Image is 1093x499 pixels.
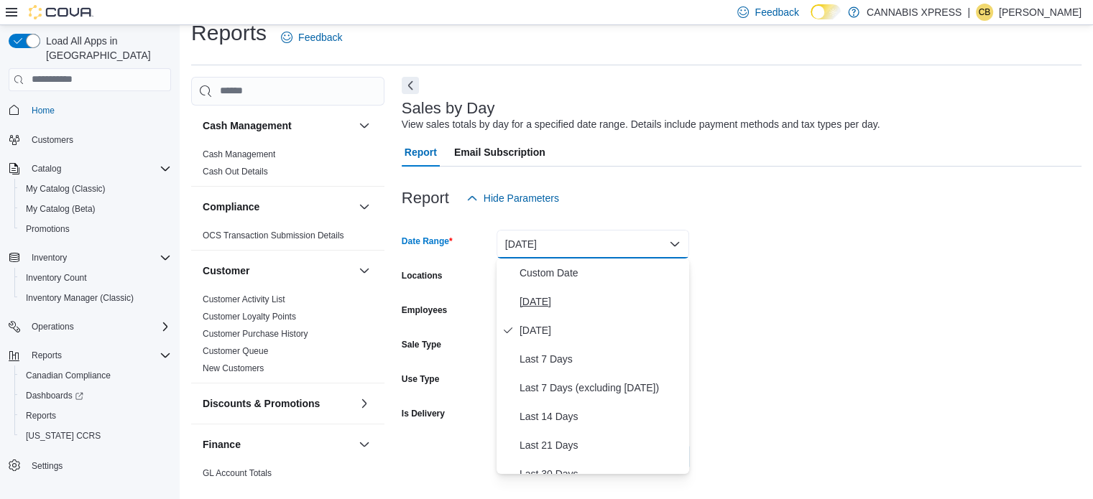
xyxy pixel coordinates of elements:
[356,262,373,279] button: Customer
[203,437,241,452] h3: Finance
[967,4,970,21] p: |
[203,118,292,133] h3: Cash Management
[402,100,495,117] h3: Sales by Day
[203,467,272,479] span: GL Account Totals
[203,328,308,340] span: Customer Purchase History
[3,454,177,475] button: Settings
[203,294,285,305] span: Customer Activity List
[979,4,991,21] span: CB
[203,166,268,177] span: Cash Out Details
[402,235,453,247] label: Date Range
[454,138,545,167] span: Email Subscription
[20,367,116,384] a: Canadian Compliance
[20,427,106,444] a: [US_STATE] CCRS
[32,350,62,361] span: Reports
[867,4,961,21] p: CANNABIS XPRESS
[26,347,171,364] span: Reports
[203,230,344,241] a: OCS Transaction Submission Details
[191,19,267,47] h1: Reports
[520,408,683,425] span: Last 14 Days
[520,322,683,339] span: [DATE]
[203,200,259,214] h3: Compliance
[191,146,384,186] div: Cash Management
[203,118,353,133] button: Cash Management
[26,101,171,119] span: Home
[191,227,384,250] div: Compliance
[497,258,689,474] div: Select listbox
[356,198,373,215] button: Compliance
[203,345,268,357] span: Customer Queue
[26,292,134,304] span: Inventory Manager (Classic)
[26,249,73,266] button: Inventory
[26,131,79,149] a: Customers
[402,270,443,281] label: Locations
[3,345,177,365] button: Reports
[811,4,841,19] input: Dark Mode
[3,129,177,150] button: Customers
[20,269,93,286] a: Inventory Count
[20,289,171,307] span: Inventory Manager (Classic)
[520,437,683,454] span: Last 21 Days
[20,200,101,218] a: My Catalog (Beta)
[20,407,62,424] a: Reports
[32,252,67,264] span: Inventory
[461,184,565,213] button: Hide Parameters
[32,321,74,332] span: Operations
[402,117,880,132] div: View sales totals by day for a specified date range. Details include payment methods and tax type...
[484,191,559,205] span: Hide Parameters
[20,269,171,286] span: Inventory Count
[203,437,353,452] button: Finance
[203,396,320,411] h3: Discounts & Promotions
[203,396,353,411] button: Discounts & Promotions
[26,390,83,401] span: Dashboards
[14,365,177,386] button: Canadian Compliance
[402,304,447,316] label: Employees
[356,436,373,453] button: Finance
[203,329,308,339] a: Customer Purchase History
[14,199,177,219] button: My Catalog (Beta)
[20,387,171,404] span: Dashboards
[20,200,171,218] span: My Catalog (Beta)
[402,339,441,350] label: Sale Type
[40,34,171,62] span: Load All Apps in [GEOGRAPHIC_DATA]
[26,223,70,235] span: Promotions
[14,426,177,446] button: [US_STATE] CCRS
[14,288,177,308] button: Inventory Manager (Classic)
[26,347,68,364] button: Reports
[402,373,439,385] label: Use Type
[20,427,171,444] span: Washington CCRS
[26,410,56,421] span: Reports
[203,264,353,278] button: Customer
[999,4,1082,21] p: [PERSON_NAME]
[203,149,275,159] a: Cash Management
[755,5,798,19] span: Feedback
[203,312,296,322] a: Customer Loyalty Points
[26,457,68,475] a: Settings
[20,289,139,307] a: Inventory Manager (Classic)
[20,220,75,238] a: Promotions
[203,230,344,241] span: OCS Transaction Submission Details
[32,105,55,116] span: Home
[20,367,171,384] span: Canadian Compliance
[203,311,296,322] span: Customer Loyalty Points
[14,406,177,426] button: Reports
[203,200,353,214] button: Compliance
[26,203,96,215] span: My Catalog (Beta)
[26,430,101,442] span: [US_STATE] CCRS
[203,264,249,278] h3: Customer
[14,219,177,239] button: Promotions
[14,386,177,406] a: Dashboards
[26,272,87,284] span: Inventory Count
[402,408,445,419] label: Is Delivery
[26,183,106,195] span: My Catalog (Classic)
[203,294,285,304] a: Customer Activity List
[3,159,177,179] button: Catalog
[26,370,111,381] span: Canadian Compliance
[520,350,683,368] span: Last 7 Days
[203,363,264,373] a: New Customers
[32,460,63,472] span: Settings
[26,318,80,335] button: Operations
[20,180,111,197] a: My Catalog (Classic)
